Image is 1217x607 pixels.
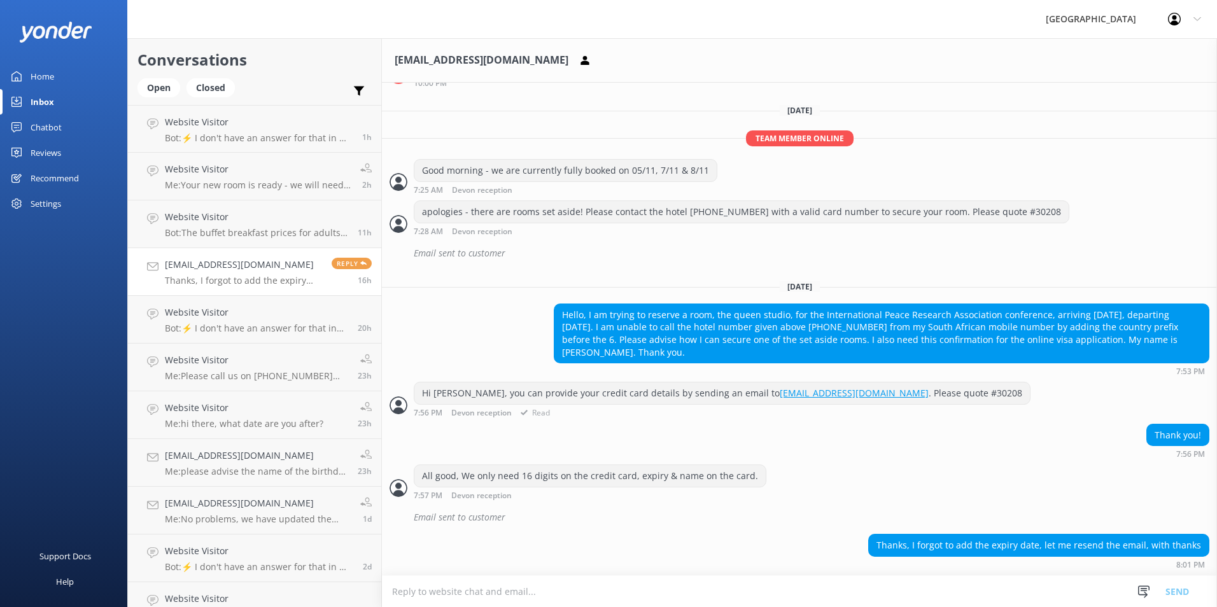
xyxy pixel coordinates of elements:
[395,52,568,69] h3: [EMAIL_ADDRESS][DOMAIN_NAME]
[780,387,929,399] a: [EMAIL_ADDRESS][DOMAIN_NAME]
[363,513,372,524] span: Sep 17 2025 03:31pm (UTC +12:00) Pacific/Auckland
[128,153,381,200] a: Website VisitorMe:Your new room is ready - we will need to get you moved asap.2h
[414,465,766,487] div: All good, We only need 16 digits on the credit card, expiry & name on the card.
[780,105,820,116] span: [DATE]
[869,534,1209,556] div: Thanks, I forgot to add the expiry date, let me resend the email, with thanks
[1176,368,1205,375] strong: 7:53 PM
[363,561,372,572] span: Sep 16 2025 05:29pm (UTC +12:00) Pacific/Auckland
[362,132,372,143] span: Sep 19 2025 11:51am (UTC +12:00) Pacific/Auckland
[128,439,381,487] a: [EMAIL_ADDRESS][DOMAIN_NAME]Me:please advise the name of the birthday person & we can have a look...
[390,242,1209,264] div: 2025-09-16T19:32:23.183
[128,200,381,248] a: Website VisitorBot:The buffet breakfast prices for adults are $34.90 for cooked and $24.90 for co...
[1146,449,1209,458] div: Sep 18 2025 07:56pm (UTC +12:00) Pacific/Auckland
[128,296,381,344] a: Website VisitorBot:⚡ I don't have an answer for that in my knowledge base. Please try and rephras...
[56,569,74,594] div: Help
[358,323,372,333] span: Sep 18 2025 04:38pm (UTC +12:00) Pacific/Auckland
[137,78,180,97] div: Open
[358,466,372,477] span: Sep 18 2025 12:57pm (UTC +12:00) Pacific/Auckland
[165,370,348,382] p: Me: Please call us on [PHONE_NUMBER] and we can check lost property for you
[31,165,79,191] div: Recommend
[332,258,372,269] span: Reply
[165,353,348,367] h4: Website Visitor
[137,80,186,94] a: Open
[358,418,372,429] span: Sep 18 2025 12:59pm (UTC +12:00) Pacific/Auckland
[414,409,442,417] strong: 7:56 PM
[165,592,353,606] h4: Website Visitor
[414,242,1209,264] div: Email sent to customer
[414,160,717,181] div: Good morning - we are currently fully booked on 05/11, 7/11 & 8/11
[414,506,1209,528] div: Email sent to customer
[414,382,1030,404] div: Hi [PERSON_NAME], you can provide your credit card details by sending an email to . Please quote ...
[165,561,353,573] p: Bot: ⚡ I don't have an answer for that in my knowledge base. Please try and rephrase your questio...
[451,492,512,500] span: Devon reception
[165,305,348,319] h4: Website Visitor
[165,496,351,510] h4: [EMAIL_ADDRESS][DOMAIN_NAME]
[31,64,54,89] div: Home
[358,370,372,381] span: Sep 18 2025 12:59pm (UTC +12:00) Pacific/Auckland
[186,80,241,94] a: Closed
[516,409,550,417] span: Read
[1176,561,1205,569] strong: 8:01 PM
[414,201,1069,223] div: apologies - there are rooms set aside! Please contact the hotel [PHONE_NUMBER] with a valid card ...
[1147,424,1209,446] div: Thank you!
[39,543,91,569] div: Support Docs
[362,179,372,190] span: Sep 19 2025 10:17am (UTC +12:00) Pacific/Auckland
[414,228,443,236] strong: 7:28 AM
[128,105,381,153] a: Website VisitorBot:⚡ I don't have an answer for that in my knowledge base. Please try and rephras...
[165,401,323,415] h4: Website Visitor
[165,544,353,558] h4: Website Visitor
[165,466,348,477] p: Me: please advise the name of the birthday person & we can have a look at the birthday club list
[1176,450,1205,458] strong: 7:56 PM
[128,534,381,582] a: Website VisitorBot:⚡ I don't have an answer for that in my knowledge base. Please try and rephras...
[554,366,1209,375] div: Sep 18 2025 07:53pm (UTC +12:00) Pacific/Auckland
[165,179,351,191] p: Me: Your new room is ready - we will need to get you moved asap.
[137,48,372,72] h2: Conversations
[554,304,1209,363] div: Hello, I am trying to reserve a room, the queen studio, for the International Peace Research Asso...
[452,186,512,195] span: Devon reception
[165,258,322,272] h4: [EMAIL_ADDRESS][DOMAIN_NAME]
[128,391,381,439] a: Website VisitorMe:hi there, what date are you after?23h
[868,560,1209,569] div: Sep 18 2025 08:01pm (UTC +12:00) Pacific/Auckland
[165,132,353,144] p: Bot: ⚡ I don't have an answer for that in my knowledge base. Please try and rephrase your questio...
[165,210,348,224] h4: Website Visitor
[165,227,348,239] p: Bot: The buffet breakfast prices for adults are $34.90 for cooked and $24.90 for continental.
[165,418,323,429] p: Me: hi there, what date are you after?
[414,492,442,500] strong: 7:57 PM
[31,191,61,216] div: Settings
[165,275,322,286] p: Thanks, I forgot to add the expiry date, let me resend the email, with thanks
[414,80,447,87] strong: 10:00 PM
[128,248,381,296] a: [EMAIL_ADDRESS][DOMAIN_NAME]Thanks, I forgot to add the expiry date, let me resend the email, wit...
[414,186,443,195] strong: 7:25 AM
[451,409,512,417] span: Devon reception
[780,281,820,292] span: [DATE]
[414,227,1069,236] div: Sep 17 2025 07:28am (UTC +12:00) Pacific/Auckland
[414,78,808,87] div: Sep 16 2025 10:00pm (UTC +12:00) Pacific/Auckland
[414,408,1031,417] div: Sep 18 2025 07:56pm (UTC +12:00) Pacific/Auckland
[746,130,854,146] span: Team member online
[31,115,62,140] div: Chatbot
[19,22,92,43] img: yonder-white-logo.png
[31,140,61,165] div: Reviews
[358,275,372,286] span: Sep 18 2025 08:01pm (UTC +12:00) Pacific/Auckland
[414,491,766,500] div: Sep 18 2025 07:57pm (UTC +12:00) Pacific/Auckland
[165,162,351,176] h4: Website Visitor
[358,227,372,238] span: Sep 19 2025 12:55am (UTC +12:00) Pacific/Auckland
[390,506,1209,528] div: 2025-09-18T08:01:20.544
[31,89,54,115] div: Inbox
[452,228,512,236] span: Devon reception
[128,487,381,534] a: [EMAIL_ADDRESS][DOMAIN_NAME]Me:No problems, we have updated the email address.1d
[165,115,353,129] h4: Website Visitor
[165,323,348,334] p: Bot: ⚡ I don't have an answer for that in my knowledge base. Please try and rephrase your questio...
[414,185,717,195] div: Sep 17 2025 07:25am (UTC +12:00) Pacific/Auckland
[165,449,348,463] h4: [EMAIL_ADDRESS][DOMAIN_NAME]
[165,513,351,525] p: Me: No problems, we have updated the email address.
[128,344,381,391] a: Website VisitorMe:Please call us on [PHONE_NUMBER] and we can check lost property for you23h
[186,78,235,97] div: Closed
